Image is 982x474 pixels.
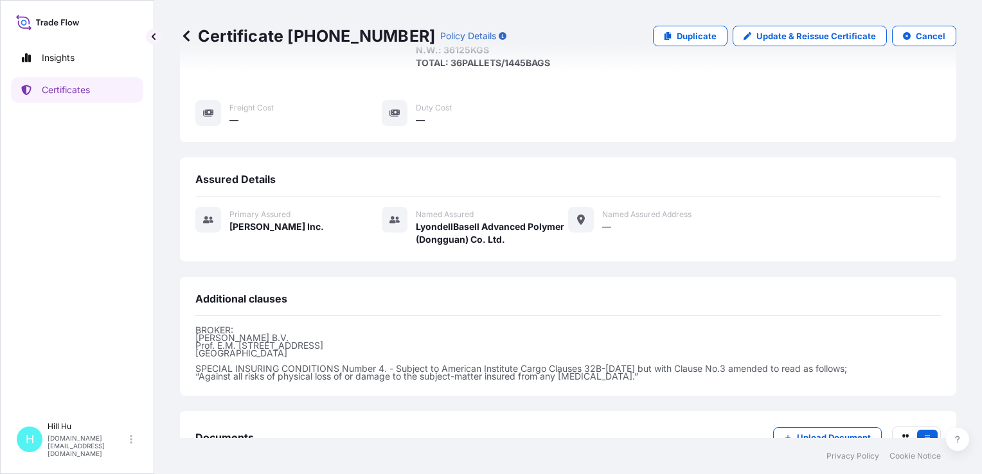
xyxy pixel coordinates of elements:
[195,292,287,305] span: Additional clauses
[733,26,887,46] a: Update & Reissue Certificate
[195,173,276,186] span: Assured Details
[48,434,127,457] p: [DOMAIN_NAME][EMAIL_ADDRESS][DOMAIN_NAME]
[773,427,882,448] button: Upload Document
[653,26,728,46] a: Duplicate
[797,431,871,444] p: Upload Document
[26,433,34,446] span: H
[42,51,75,64] p: Insights
[916,30,945,42] p: Cancel
[602,220,611,233] span: —
[677,30,717,42] p: Duplicate
[229,103,274,113] span: Freight Cost
[416,103,452,113] span: Duty Cost
[11,45,143,71] a: Insights
[440,30,496,42] p: Policy Details
[180,26,435,46] p: Certificate [PHONE_NUMBER]
[892,26,956,46] button: Cancel
[756,30,876,42] p: Update & Reissue Certificate
[11,77,143,103] a: Certificates
[229,220,324,233] span: [PERSON_NAME] Inc.
[42,83,90,96] p: Certificates
[602,209,692,220] span: Named Assured Address
[229,209,290,220] span: Primary assured
[48,421,127,432] p: Hill Hu
[416,209,474,220] span: Named Assured
[195,326,941,380] p: BROKER: [PERSON_NAME] B.V. Prof. E.M. [STREET_ADDRESS] [GEOGRAPHIC_DATA] SPECIAL INSURING CONDITI...
[826,451,879,461] a: Privacy Policy
[229,114,238,127] span: —
[195,431,254,444] span: Documents
[416,220,568,246] span: LyondellBasell Advanced Polymer (Dongguan) Co. Ltd.
[889,451,941,461] a: Cookie Notice
[416,114,425,127] span: —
